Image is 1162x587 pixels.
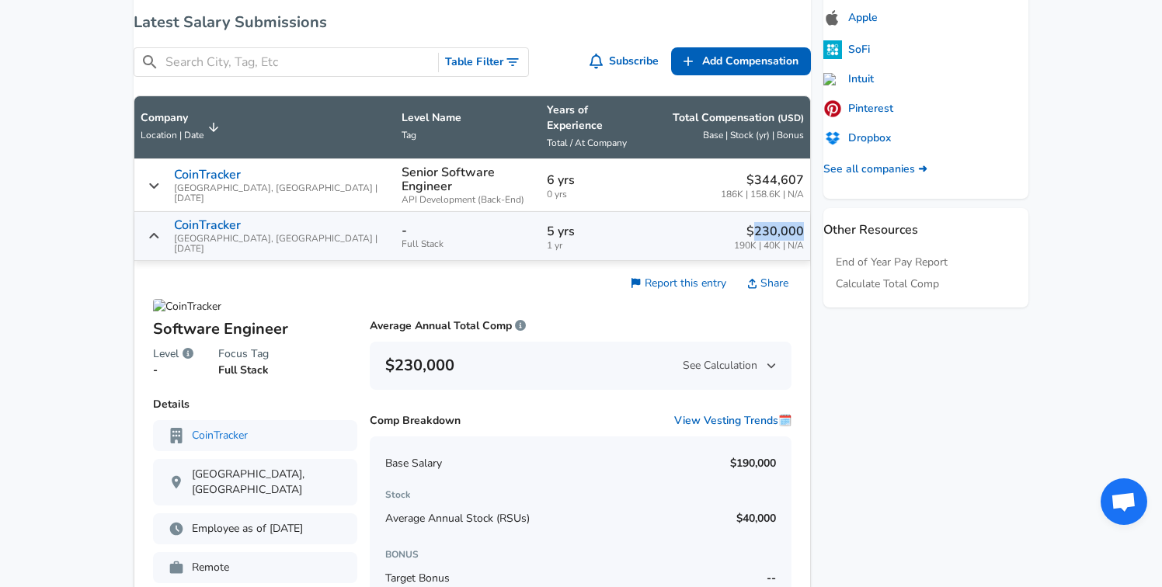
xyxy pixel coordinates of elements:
button: View Vesting Trends🗓️ [674,413,791,429]
span: 1 yr [547,241,640,251]
p: [GEOGRAPHIC_DATA], [GEOGRAPHIC_DATA] [169,467,342,498]
span: See Calculation [683,358,776,373]
h6: Focus Tag [218,346,269,363]
span: Levels are a company's method of standardizing employee's scope of assumed ability, responsibilit... [183,346,193,363]
img: V9Z8kVf.png [823,9,842,28]
p: CoinTracker [174,218,241,232]
p: Years of Experience [547,102,640,134]
p: - [402,224,407,238]
span: Level [153,346,179,363]
span: Target Bonus [385,571,450,586]
p: Other Resources [823,208,1028,239]
p: $230,000 [734,222,804,241]
span: 186K | 158.6K | N/A [721,189,804,200]
img: intuit.com [823,73,842,85]
p: $40,000 [736,511,776,526]
div: Open chat [1101,478,1147,525]
span: [GEOGRAPHIC_DATA], [GEOGRAPHIC_DATA] | [DATE] [174,234,390,254]
a: Calculate Total Comp [836,276,939,292]
span: 0 yrs [547,189,640,200]
a: CoinTracker [192,428,248,443]
button: Subscribe [586,47,666,76]
p: -- [767,571,776,586]
span: We calculate your average annual total compensation by adding your base salary to the average of ... [515,318,526,333]
p: - [153,363,193,378]
h6: $230,000 [385,353,454,378]
h6: Latest Salary Submissions [134,10,811,35]
p: Remote [169,560,342,575]
img: sfdmdbA.png [823,131,842,145]
span: Total / At Company [547,137,627,149]
a: Dropbox [823,130,891,146]
span: Location | Date [141,129,204,141]
span: Share [760,276,788,291]
span: 190K | 40K | N/A [734,241,804,251]
p: Average Annual Total Comp [370,318,526,334]
a: Pinterest [823,99,893,118]
a: Add Compensation [671,47,811,76]
span: Add Compensation [702,52,798,71]
span: Average Annual Stock (RSUs) [385,511,530,526]
span: [GEOGRAPHIC_DATA], [GEOGRAPHIC_DATA] | [DATE] [174,183,390,203]
p: Details [153,397,357,412]
h6: BONUS [385,547,776,563]
p: Company [141,110,204,126]
p: Employee as of [DATE] [169,521,342,537]
img: CoinTracker [153,299,221,314]
h6: Stock [385,487,776,503]
span: CompanyLocation | Date [141,110,224,144]
span: Full Stack [402,239,534,249]
input: Search City, Tag, Etc [165,53,432,72]
span: Base | Stock (yr) | Bonus [703,129,804,141]
p: 5 yrs [547,222,640,241]
p: Comp Breakdown [370,413,461,429]
a: Apple [823,9,878,28]
button: (USD) [778,112,804,125]
button: Toggle Search Filters [439,48,528,77]
p: $344,607 [721,171,804,189]
p: Senior Software Engineer [402,165,534,193]
span: Base Salary [385,456,442,471]
p: Total Compensation [673,110,804,126]
span: API Development (Back-End) [402,195,534,205]
a: See all companies ➜ [823,162,927,177]
a: Intuit [823,71,874,87]
span: Total Compensation (USD) Base | Stock (yr) | Bonus [652,110,804,144]
a: SoFi [823,40,870,59]
span: Tag [402,129,416,141]
span: Report this entry [645,276,726,290]
p: 6 yrs [547,171,640,189]
p: Software Engineer [153,318,357,341]
a: End of Year Pay Report [836,255,948,270]
img: 7J7HXPJ.png [823,99,842,118]
p: Full Stack [218,363,269,378]
p: $190,000 [730,456,776,471]
img: 1oE3LOb.png [823,40,842,59]
p: CoinTracker [174,168,241,182]
p: Level Name [402,110,534,126]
